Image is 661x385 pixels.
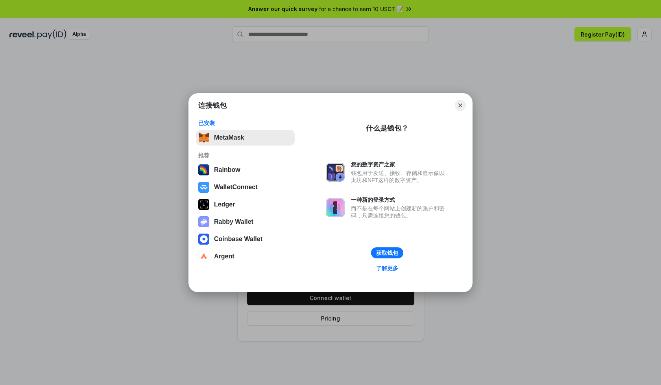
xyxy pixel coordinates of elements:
[214,253,234,260] div: Argent
[351,205,449,219] div: 而不是在每个网站上创建新的账户和密码，只需连接您的钱包。
[198,152,292,159] div: 推荐
[196,162,295,178] button: Rainbow
[214,218,253,225] div: Rabby Wallet
[214,201,235,208] div: Ledger
[196,197,295,212] button: Ledger
[351,169,449,184] div: 钱包用于发送、接收、存储和显示像以太坊和NFT这样的数字资产。
[198,164,209,175] img: svg+xml,%3Csvg%20width%3D%22120%22%20height%3D%22120%22%20viewBox%3D%220%200%20120%20120%22%20fil...
[196,214,295,230] button: Rabby Wallet
[351,196,449,203] div: 一种新的登录方式
[198,216,209,227] img: svg+xml,%3Csvg%20xmlns%3D%22http%3A%2F%2Fwww.w3.org%2F2000%2Fsvg%22%20fill%3D%22none%22%20viewBox...
[196,130,295,146] button: MetaMask
[376,265,398,272] div: 了解更多
[326,163,345,182] img: svg+xml,%3Csvg%20xmlns%3D%22http%3A%2F%2Fwww.w3.org%2F2000%2Fsvg%22%20fill%3D%22none%22%20viewBox...
[455,100,466,111] button: Close
[198,234,209,245] img: svg+xml,%3Csvg%20width%3D%2228%22%20height%3D%2228%22%20viewBox%3D%220%200%2028%2028%22%20fill%3D...
[371,263,403,273] a: 了解更多
[214,134,244,141] div: MetaMask
[214,166,240,173] div: Rainbow
[198,132,209,143] img: svg+xml,%3Csvg%20fill%3D%22none%22%20height%3D%2233%22%20viewBox%3D%220%200%2035%2033%22%20width%...
[376,249,398,256] div: 获取钱包
[198,199,209,210] img: svg+xml,%3Csvg%20xmlns%3D%22http%3A%2F%2Fwww.w3.org%2F2000%2Fsvg%22%20width%3D%2228%22%20height%3...
[196,179,295,195] button: WalletConnect
[198,101,227,110] h1: 连接钱包
[326,198,345,217] img: svg+xml,%3Csvg%20xmlns%3D%22http%3A%2F%2Fwww.w3.org%2F2000%2Fsvg%22%20fill%3D%22none%22%20viewBox...
[371,247,403,258] button: 获取钱包
[214,236,262,243] div: Coinbase Wallet
[366,123,408,133] div: 什么是钱包？
[351,161,449,168] div: 您的数字资产之家
[198,251,209,262] img: svg+xml,%3Csvg%20width%3D%2228%22%20height%3D%2228%22%20viewBox%3D%220%200%2028%2028%22%20fill%3D...
[198,120,292,127] div: 已安装
[196,231,295,247] button: Coinbase Wallet
[214,184,258,191] div: WalletConnect
[198,182,209,193] img: svg+xml,%3Csvg%20width%3D%2228%22%20height%3D%2228%22%20viewBox%3D%220%200%2028%2028%22%20fill%3D...
[196,249,295,264] button: Argent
